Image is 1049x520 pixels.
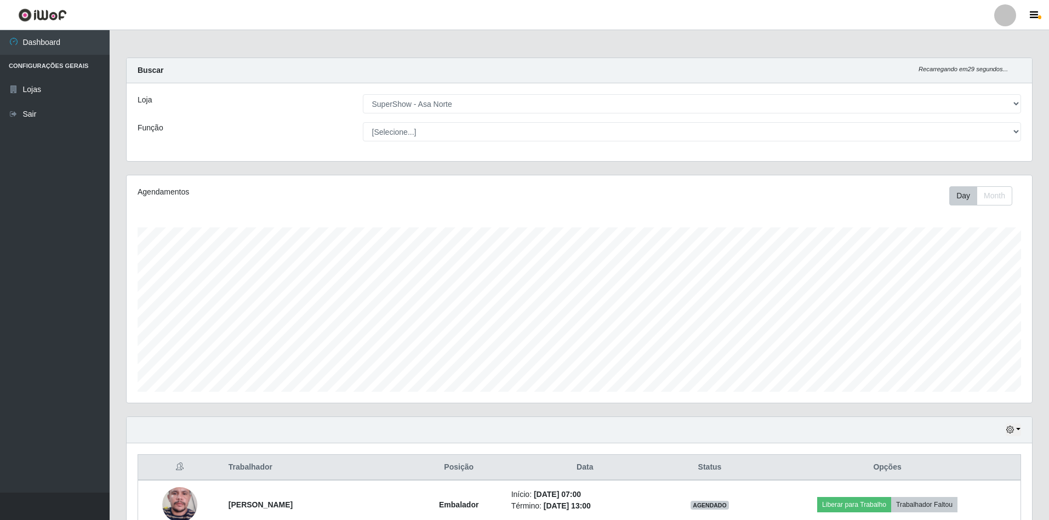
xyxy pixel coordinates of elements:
[138,122,163,134] label: Função
[534,490,581,499] time: [DATE] 07:00
[505,455,665,481] th: Data
[439,500,478,509] strong: Embalador
[511,500,659,512] li: Término:
[817,497,891,512] button: Liberar para Trabalho
[919,66,1008,72] i: Recarregando em 29 segundos...
[977,186,1012,205] button: Month
[665,455,754,481] th: Status
[229,500,293,509] strong: [PERSON_NAME]
[138,66,163,75] strong: Buscar
[544,501,591,510] time: [DATE] 13:00
[413,455,505,481] th: Posição
[138,94,152,106] label: Loja
[691,501,729,510] span: AGENDADO
[949,186,1012,205] div: First group
[754,455,1021,481] th: Opções
[138,186,496,198] div: Agendamentos
[18,8,67,22] img: CoreUI Logo
[511,489,659,500] li: Início:
[949,186,1021,205] div: Toolbar with button groups
[222,455,413,481] th: Trabalhador
[949,186,977,205] button: Day
[891,497,957,512] button: Trabalhador Faltou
